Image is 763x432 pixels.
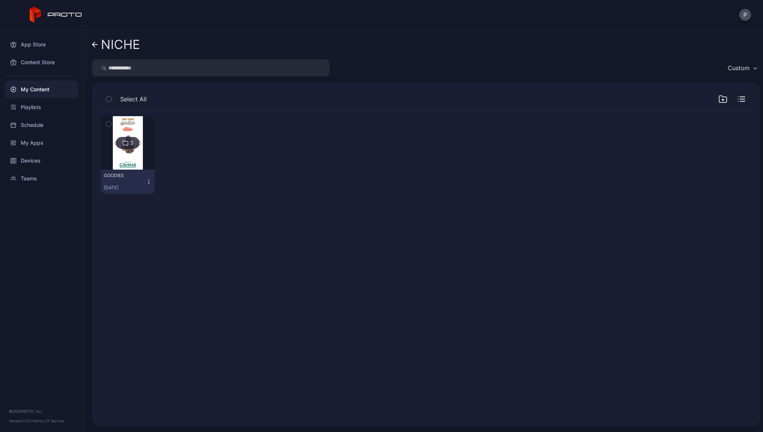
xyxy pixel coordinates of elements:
[92,36,140,53] a: NICHE
[4,81,78,98] a: My Content
[4,116,78,134] a: Schedule
[104,185,146,191] div: [DATE]
[739,9,751,21] button: P
[104,173,145,179] div: GOODIES
[120,95,147,104] span: Select All
[4,170,78,187] a: Teams
[101,37,140,52] div: NICHE
[101,170,155,194] button: GOODIES[DATE]
[724,59,760,76] button: Custom
[4,53,78,71] a: Content Store
[4,98,78,116] a: Playlists
[33,419,64,423] a: Terms Of Service
[9,408,74,414] div: © 2025 PROTO, Inc.
[4,152,78,170] a: Devices
[4,36,78,53] a: App Store
[130,140,133,146] div: 3
[9,419,33,423] span: Version 1.13.1 •
[728,64,750,72] div: Custom
[4,134,78,152] a: My Apps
